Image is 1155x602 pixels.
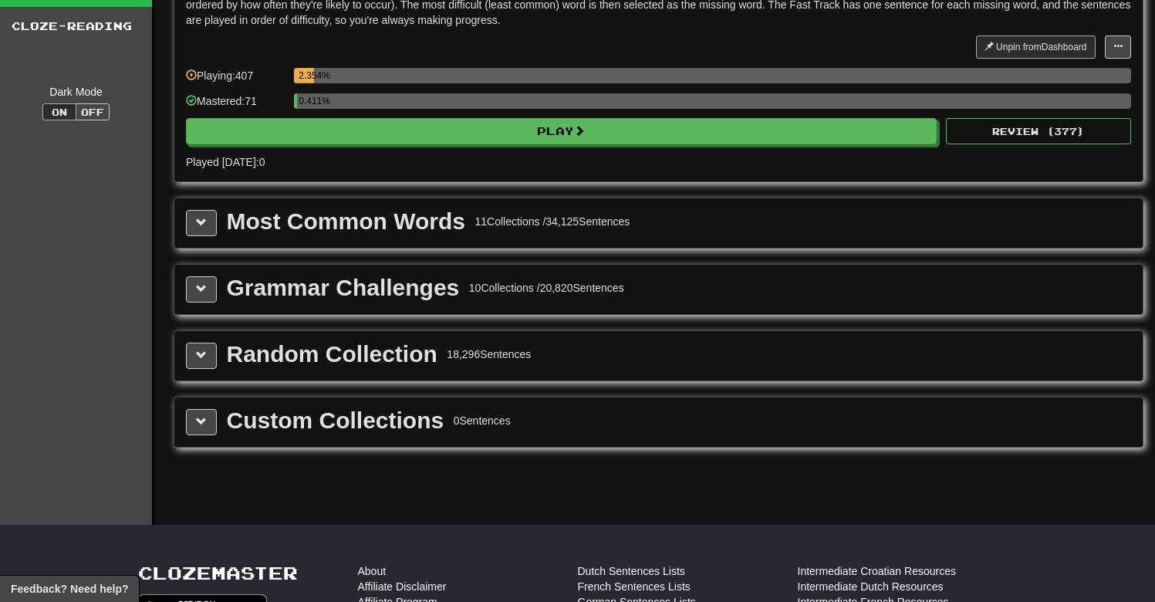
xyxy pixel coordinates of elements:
span: Open feedback widget [11,581,128,597]
div: 11 Collections / 34,125 Sentences [474,214,630,229]
a: French Sentences Lists [578,579,691,594]
span: Played [DATE]: 0 [186,156,265,168]
a: Intermediate Croatian Resources [798,563,956,579]
button: Play [186,118,937,144]
div: Dark Mode [12,84,140,100]
div: Custom Collections [227,409,444,432]
div: Random Collection [227,343,437,366]
div: Grammar Challenges [227,276,460,299]
div: 0 Sentences [454,413,511,428]
button: On [42,103,76,120]
div: 2.354% [299,68,313,83]
a: Clozemaster [138,563,298,583]
a: Dutch Sentences Lists [578,563,685,579]
div: Playing: 407 [186,68,286,93]
a: Intermediate Dutch Resources [798,579,944,594]
div: 18,296 Sentences [447,347,531,362]
div: Mastered: 71 [186,93,286,119]
div: Most Common Words [227,210,465,233]
a: About [358,563,387,579]
a: Affiliate Disclaimer [358,579,447,594]
button: Unpin fromDashboard [976,36,1096,59]
button: Off [76,103,110,120]
div: 10 Collections / 20,820 Sentences [469,280,624,296]
button: Review (377) [946,118,1131,144]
